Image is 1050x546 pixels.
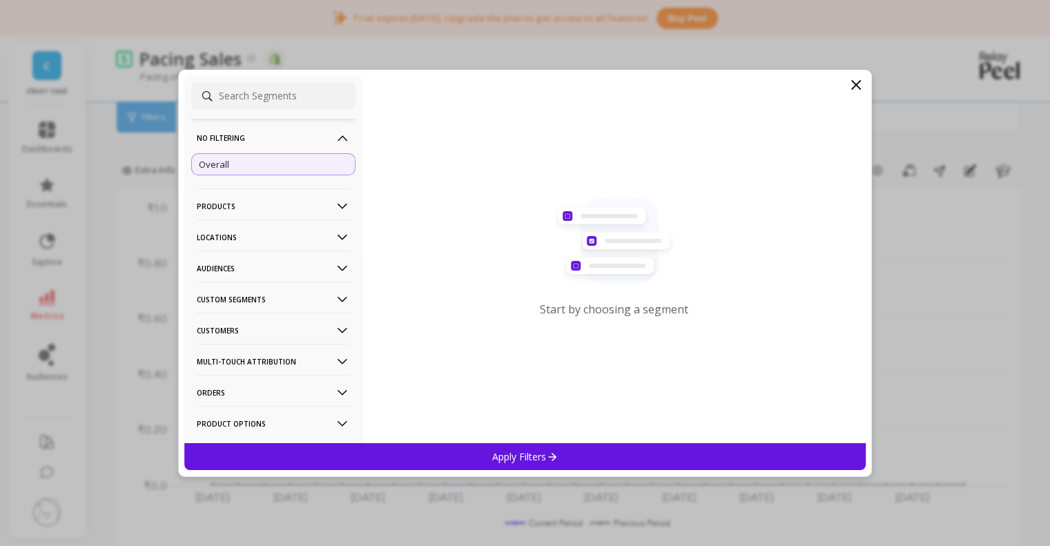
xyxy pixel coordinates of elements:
[197,313,350,348] p: Customers
[197,120,350,155] p: No filtering
[197,251,350,286] p: Audiences
[199,158,229,170] p: Overall
[197,282,350,317] p: Custom Segments
[540,302,688,317] p: Start by choosing a segment
[191,82,356,110] input: Search Segments
[197,220,350,255] p: Locations
[197,344,350,379] p: Multi-Touch Attribution
[197,188,350,224] p: Products
[197,375,350,410] p: Orders
[197,406,350,441] p: Product Options
[492,450,558,463] p: Apply Filters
